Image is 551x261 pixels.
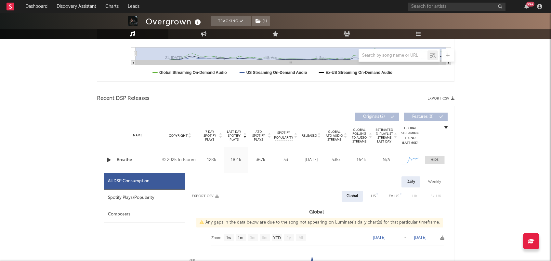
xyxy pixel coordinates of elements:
input: Search for artists [408,3,505,11]
div: N/A [375,157,397,163]
button: Features(0) [404,113,448,121]
div: All DSP Consumption [104,173,185,190]
span: Spotify Popularity [274,130,293,140]
text: 6m [262,236,267,240]
button: Tracking [211,16,251,26]
div: US [371,192,376,200]
div: 367k [250,157,271,163]
text: YTD [273,236,281,240]
div: All DSP Consumption [108,177,150,185]
div: © 2025 In Bloom [162,156,198,164]
div: Daily [401,176,420,187]
text: 1m [238,236,243,240]
span: Features ( 0 ) [408,115,438,119]
text: 1w [226,236,231,240]
div: 18.4k [226,157,247,163]
div: Global Streaming Trend (Last 60D) [400,126,420,145]
div: 53 [274,157,297,163]
text: Zoom [211,236,221,240]
span: ATD Spotify Plays [250,130,267,142]
div: Overgrown [146,16,203,27]
button: Export CSV [427,97,454,101]
div: 164k [350,157,372,163]
text: [DATE] [414,235,426,240]
span: Global Rolling 7D Audio Streams [350,128,368,144]
span: Recent DSP Releases [97,95,150,103]
button: Originals(2) [355,113,399,121]
text: US Streaming On-Demand Audio [246,70,307,75]
span: Estimated % Playlist Streams Last Day [375,128,393,144]
text: Ex-US Streaming On-Demand Audio [325,70,392,75]
div: Global [347,192,358,200]
div: Spotify Plays/Popularity [104,190,185,206]
a: Breathe [117,157,159,163]
div: Any gaps in the data below are due to the song not appearing on Luminate's daily chart(s) for tha... [196,218,443,227]
span: ( 1 ) [251,16,270,26]
text: 1y [287,236,291,240]
span: Copyright [169,134,188,138]
span: Global ATD Audio Streams [325,130,343,142]
text: 3m [250,236,255,240]
span: Released [302,134,317,138]
text: → [403,235,407,240]
h3: Global [185,208,448,216]
div: 99 + [526,2,534,7]
button: 99+ [524,4,529,9]
div: 535k [325,157,347,163]
span: Originals ( 2 ) [359,115,389,119]
div: 128k [201,157,222,163]
text: [DATE] [373,235,386,240]
button: Export CSV [192,194,219,198]
text: All [298,236,303,240]
span: Last Day Spotify Plays [226,130,243,142]
div: Ex-US [389,192,399,200]
div: Composers [104,206,185,223]
button: (1) [252,16,270,26]
span: 7 Day Spotify Plays [201,130,218,142]
div: [DATE] [300,157,322,163]
input: Search by song name or URL [359,53,427,58]
text: Global Streaming On-Demand Audio [159,70,227,75]
div: Weekly [423,176,446,187]
div: Name [117,133,159,138]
